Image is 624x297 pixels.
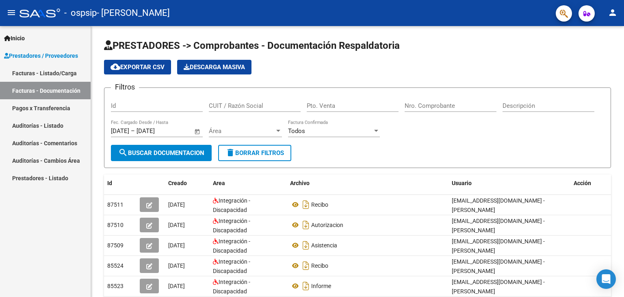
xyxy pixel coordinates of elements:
[177,60,251,74] button: Descarga Masiva
[452,180,472,186] span: Usuario
[452,279,545,295] span: [EMAIL_ADDRESS][DOMAIN_NAME] - [PERSON_NAME]
[193,127,202,136] button: Open calendar
[165,175,210,192] datatable-header-cell: Creado
[118,148,128,157] mat-icon: search
[301,280,311,293] i: Descargar documento
[111,145,212,161] button: Buscar Documentacion
[6,8,16,17] mat-icon: menu
[110,62,120,72] mat-icon: cloud_download
[311,201,328,208] span: Recibo
[452,238,545,254] span: [EMAIL_ADDRESS][DOMAIN_NAME] - [PERSON_NAME]
[288,127,305,135] span: Todos
[177,60,251,74] app-download-masive: Descarga masiva de comprobantes (adjuntos)
[311,242,337,249] span: Asistencia
[287,175,448,192] datatable-header-cell: Archivo
[452,258,545,274] span: [EMAIL_ADDRESS][DOMAIN_NAME] - [PERSON_NAME]
[184,63,245,71] span: Descarga Masiva
[209,127,275,135] span: Área
[107,242,123,249] span: 87509
[301,218,311,231] i: Descargar documento
[168,201,185,208] span: [DATE]
[574,180,591,186] span: Acción
[97,4,170,22] span: - [PERSON_NAME]
[210,175,287,192] datatable-header-cell: Area
[218,145,291,161] button: Borrar Filtros
[452,218,545,234] span: [EMAIL_ADDRESS][DOMAIN_NAME] - [PERSON_NAME]
[107,180,112,186] span: Id
[301,198,311,211] i: Descargar documento
[131,127,135,135] span: –
[213,258,250,274] span: Integración - Discapacidad
[608,8,617,17] mat-icon: person
[136,127,176,135] input: Fecha fin
[213,279,250,295] span: Integración - Discapacidad
[213,238,250,254] span: Integración - Discapacidad
[213,180,225,186] span: Area
[168,242,185,249] span: [DATE]
[301,259,311,272] i: Descargar documento
[311,283,331,289] span: Informe
[104,175,136,192] datatable-header-cell: Id
[168,180,187,186] span: Creado
[168,262,185,269] span: [DATE]
[448,175,570,192] datatable-header-cell: Usuario
[107,262,123,269] span: 85524
[596,269,616,289] div: Open Intercom Messenger
[225,148,235,157] mat-icon: delete
[110,63,165,71] span: Exportar CSV
[301,239,311,252] i: Descargar documento
[168,222,185,228] span: [DATE]
[311,222,343,228] span: Autorizacion
[4,51,78,60] span: Prestadores / Proveedores
[104,40,400,51] span: PRESTADORES -> Comprobantes - Documentación Respaldatoria
[111,127,129,135] input: Fecha inicio
[168,283,185,289] span: [DATE]
[290,180,310,186] span: Archivo
[111,81,139,93] h3: Filtros
[311,262,328,269] span: Recibo
[118,149,204,157] span: Buscar Documentacion
[452,197,545,213] span: [EMAIL_ADDRESS][DOMAIN_NAME] - [PERSON_NAME]
[107,283,123,289] span: 85523
[213,197,250,213] span: Integración - Discapacidad
[4,34,25,43] span: Inicio
[107,222,123,228] span: 87510
[570,175,611,192] datatable-header-cell: Acción
[64,4,97,22] span: - ospsip
[107,201,123,208] span: 87511
[213,218,250,234] span: Integración - Discapacidad
[225,149,284,157] span: Borrar Filtros
[104,60,171,74] button: Exportar CSV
